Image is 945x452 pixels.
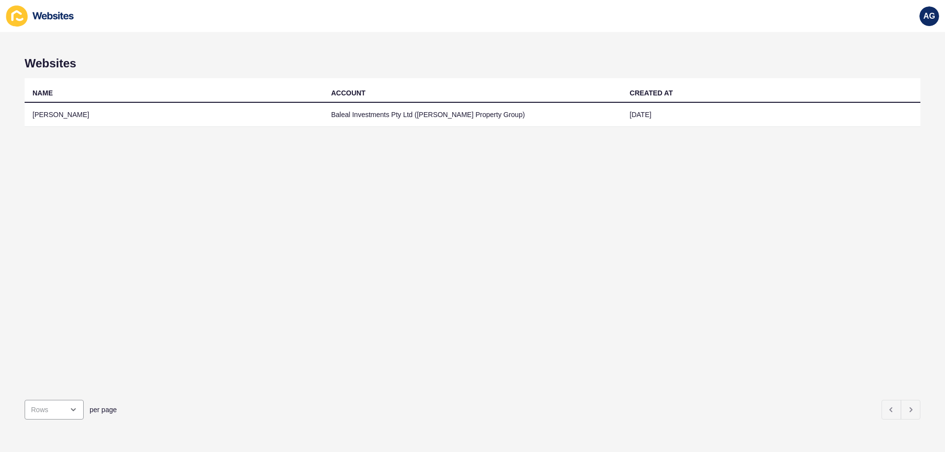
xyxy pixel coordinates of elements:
[622,103,920,127] td: [DATE]
[25,57,920,70] h1: Websites
[323,103,622,127] td: Baleal Investments Pty Ltd ([PERSON_NAME] Property Group)
[32,88,53,98] div: NAME
[331,88,366,98] div: ACCOUNT
[25,400,84,420] div: open menu
[90,405,117,415] span: per page
[923,11,935,21] span: AG
[25,103,323,127] td: [PERSON_NAME]
[630,88,673,98] div: CREATED AT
